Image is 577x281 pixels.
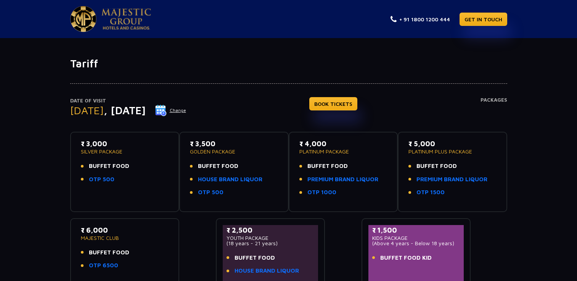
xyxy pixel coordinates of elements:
[198,162,238,171] span: BUFFET FOOD
[299,149,387,154] p: PLATINUM PACKAGE
[155,104,186,117] button: Change
[198,175,262,184] a: HOUSE BRAND LIQUOR
[89,162,129,171] span: BUFFET FOOD
[460,13,507,26] a: GET IN TOUCH
[408,139,497,149] p: ₹ 5,000
[372,235,460,241] p: KIDS PACKAGE
[372,241,460,246] p: (Above 4 years - Below 18 years)
[299,139,387,149] p: ₹ 4,000
[416,175,487,184] a: PREMIUM BRAND LIQUOR
[416,188,445,197] a: OTP 1500
[391,15,450,23] a: + 91 1800 1200 444
[89,248,129,257] span: BUFFET FOOD
[307,188,336,197] a: OTP 1000
[235,267,299,275] a: HOUSE BRAND LIQUOR
[227,225,315,235] p: ₹ 2,500
[307,162,348,171] span: BUFFET FOOD
[81,235,169,241] p: MAJESTIC CLUB
[227,235,315,241] p: YOUTH PACKAGE
[481,97,507,125] h4: Packages
[70,6,96,32] img: Majestic Pride
[307,175,378,184] a: PREMIUM BRAND LIQUOR
[81,225,169,235] p: ₹ 6,000
[408,149,497,154] p: PLATINUM PLUS PACKAGE
[70,104,104,117] span: [DATE]
[227,241,315,246] p: (18 years - 21 years)
[70,57,507,70] h1: Tariff
[309,97,357,110] a: BOOK TICKETS
[190,139,278,149] p: ₹ 3,500
[372,225,460,235] p: ₹ 1,500
[190,149,278,154] p: GOLDEN PACKAGE
[81,139,169,149] p: ₹ 3,000
[380,254,432,262] span: BUFFET FOOD KID
[235,254,275,262] span: BUFFET FOOD
[104,104,146,117] span: , [DATE]
[81,149,169,154] p: SILVER PACKAGE
[101,8,151,30] img: Majestic Pride
[416,162,457,171] span: BUFFET FOOD
[89,261,118,270] a: OTP 6500
[198,188,223,197] a: OTP 500
[89,175,114,184] a: OTP 500
[70,97,186,105] p: Date of Visit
